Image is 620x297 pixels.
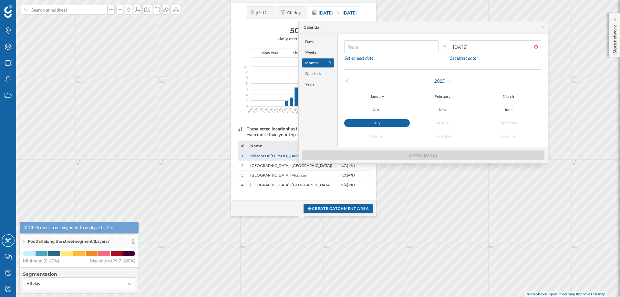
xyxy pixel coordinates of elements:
span: [DATE] [319,10,333,15]
button: June [476,106,541,114]
button: October [344,132,410,140]
span: Minimum (0-40%) [23,258,59,264]
span: 4 [241,182,243,188]
span: N/A [340,173,355,178]
a: Improve this map [576,292,605,296]
h3: 50 - 70 [234,26,373,36]
span: Name [250,143,262,148]
span: # [241,143,243,148]
button: April [344,106,410,114]
span: 12 [244,70,248,75]
span: 2 [246,98,248,103]
div: © © [525,292,607,297]
div: Months [302,58,334,67]
span: Footfall along the street segment (Layers) [28,239,109,244]
span: All day [26,281,40,287]
span: The [247,126,254,131]
button: May [410,106,475,114]
span: 4 [246,93,248,97]
div: Calendar [304,25,321,30]
text: 6:00 [276,107,284,114]
span: [GEOGRAPHIC_DATA] ([GEOGRAPHIC_DATA]) [250,163,332,168]
span: Soporte [14,5,36,10]
p: Store network [612,23,618,54]
span: Mirador De [PERSON_NAME], 28223 [GEOGRAPHIC_DATA][PERSON_NAME]… [250,153,334,159]
button: July [344,119,410,127]
span: has the [288,126,302,131]
span: All day [287,10,303,15]
text: 9:00 [291,107,298,114]
a: OpenStreetMap [548,292,575,296]
span: 0 [246,104,248,109]
div: Years [302,80,334,89]
text: 4:00 [267,107,274,114]
button: March [476,92,541,101]
img: intelligent_assistant_bucket_2.svg [238,127,242,131]
span: 1 [241,153,243,159]
button: September [476,119,541,127]
div: Days [302,37,334,46]
span: Show Week [293,50,314,56]
span: daily average pedestrians [234,36,373,42]
div: Weeks [302,48,334,57]
button: August [410,119,475,127]
span: [DATE] [343,10,356,15]
span: selected location [254,126,288,131]
span: N/A [340,182,355,188]
button: January [344,92,410,101]
text: 0:00 [247,107,254,114]
text: 8:00 [286,107,293,114]
a: Mapbox [530,292,544,296]
h4: Segmentation [23,271,135,277]
button: November [410,132,475,140]
span: (+%) [347,173,355,178]
text: 1:00 [252,107,259,114]
text: 3:00 [262,107,269,114]
button: February [410,92,475,101]
text: 2:00 [257,107,264,114]
span: N/A [340,163,355,168]
span: [GEOGRAPHIC_DATA] ([GEOGRAPHIC_DATA][PERSON_NAME]) _Store [250,182,334,188]
span: Show Year [261,50,278,56]
span: 3 [241,173,243,178]
span: (+%) [347,182,355,187]
div: Quarters [302,69,334,78]
span: Click on a street segment to analyze traffic [29,224,113,231]
span: 8 [246,81,248,86]
span: 14 [244,64,248,69]
span: 2 [241,163,243,168]
span: 6 [246,87,248,92]
button: December [476,132,541,140]
span: Maximum (99,7-100%) [90,258,135,264]
span: (+%) [347,163,355,168]
span: [GEOGRAPHIC_DATA] (Alcorcon) [250,173,309,178]
text: 5:00 [272,107,279,114]
span: footfall of your network, even more than your top store. [247,126,366,137]
span: 10 [244,76,248,80]
img: Geoblink Logo [4,5,12,18]
span: [GEOGRAPHIC_DATA][PERSON_NAME] [256,10,272,15]
text: 7:00 [281,107,288,114]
